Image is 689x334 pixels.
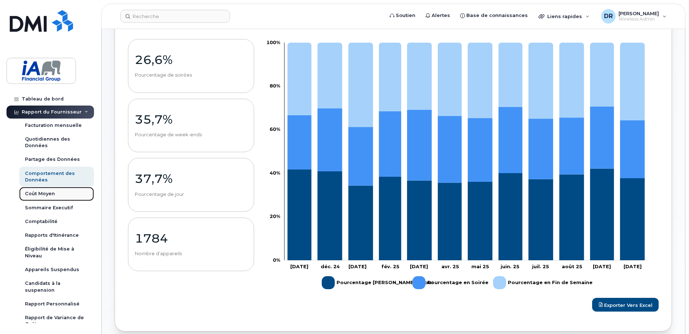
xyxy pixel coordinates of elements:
[534,9,595,23] div: Liens rapides
[120,10,230,23] input: Recherche
[287,169,645,260] g: Pourcentage durant le jour
[420,8,455,23] a: Alertes
[270,213,280,219] tspan: 20%
[455,8,533,23] a: Base de connaissances
[619,10,659,16] span: [PERSON_NAME]
[287,107,645,186] g: Pourcentage en Soirée
[135,113,247,126] p: 35,7%
[493,273,592,292] g: Pourcentage en Fin de Semaine
[624,264,642,269] tspan: [DATE]
[471,264,489,269] tspan: mai 25
[381,264,399,269] tspan: fév. 25
[321,264,340,269] tspan: déc. 24
[135,53,247,66] p: 26,6%
[348,264,367,269] tspan: [DATE]
[441,264,459,269] tspan: avr. 25
[135,132,247,138] p: Pourcentage de week-ends
[432,12,450,19] span: Alertes
[604,302,652,308] span: Exporter vers Excel
[270,83,280,89] tspan: 80%
[273,257,280,263] tspan: 0%
[135,191,247,198] p: Pourcentage de jour
[410,264,428,269] tspan: [DATE]
[547,13,582,19] span: Liens rapides
[266,39,648,292] g: Chart
[604,12,613,21] span: DR
[287,43,645,127] g: Pourcentage en Fin de Semaine
[135,232,247,245] p: 1784
[466,12,528,19] span: Base de connaissances
[266,39,280,45] tspan: 100%
[135,72,247,78] p: Pourcentage de soirées
[270,127,280,132] tspan: 60%
[412,273,488,292] g: Pourcentage en Soirée
[270,170,280,176] tspan: 40%
[135,250,247,257] p: Nombre d’appareils
[500,264,519,269] tspan: juin. 25
[290,264,308,269] tspan: [DATE]
[593,264,611,269] tspan: [DATE]
[385,8,420,23] a: Soutien
[135,172,247,185] p: 37,7%
[532,264,549,269] tspan: juil. 25
[396,12,415,19] span: Soutien
[322,273,433,292] g: Pourcentage durant le jour
[592,298,659,312] a: Exporter vers Excel
[322,273,592,292] g: Legend
[562,264,582,269] tspan: août 25
[596,9,672,23] div: Daniel Rollin
[619,16,659,22] span: Wireless Admin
